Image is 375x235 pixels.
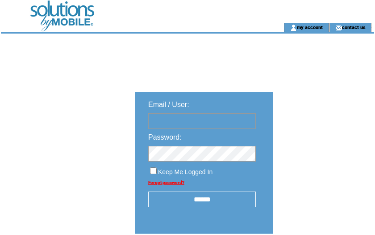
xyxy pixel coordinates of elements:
[148,133,182,141] span: Password:
[148,101,189,108] span: Email / User:
[342,24,366,30] a: contact us
[290,24,297,31] img: account_icon.gif;jsessionid=8AC06D42D7E4DBDE9DB7ADF17A9ED829
[297,24,323,30] a: my account
[158,168,212,175] span: Keep Me Logged In
[335,24,342,31] img: contact_us_icon.gif;jsessionid=8AC06D42D7E4DBDE9DB7ADF17A9ED829
[148,180,184,185] a: Forgot password?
